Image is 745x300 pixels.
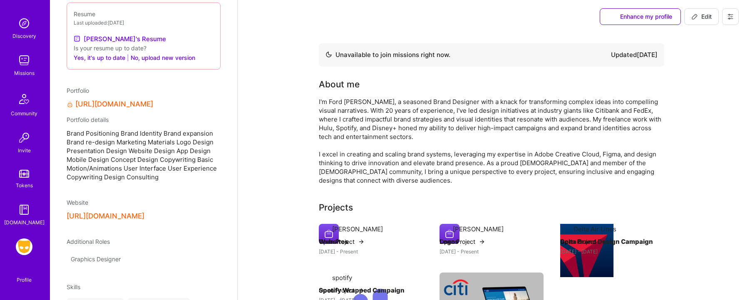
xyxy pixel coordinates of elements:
[4,218,45,227] div: [DOMAIN_NAME]
[440,247,544,256] div: [DATE] - Present
[19,170,29,178] img: tokens
[479,238,485,245] img: arrow-right
[67,87,89,94] span: Portfolio
[127,53,129,62] span: |
[453,225,504,233] div: [PERSON_NAME]
[560,224,613,277] img: Company logo
[560,237,606,246] button: Open Project
[12,32,36,40] div: Discovery
[67,199,88,206] span: Website
[691,12,712,21] span: Edit
[16,52,32,69] img: teamwork
[599,238,606,245] img: arrow-right
[17,275,32,283] div: Profile
[16,201,32,218] img: guide book
[74,52,125,62] button: Yes, it's up to date
[67,238,110,245] span: Additional Roles
[67,129,221,181] span: Brand Positioning Brand Identity Brand expansion Brand re-design Marketing Materials Logo Design ...
[560,247,664,256] div: [DATE] - [DATE]
[67,115,221,124] div: Portfolio details
[18,146,31,155] div: Invite
[600,8,681,25] button: Enhance my profile
[14,238,35,255] a: Grindr: Product & Marketing
[319,285,423,296] h4: Spotify Wrapped Campaign
[16,15,32,32] img: discovery
[319,247,423,256] div: [DATE] - Present
[319,286,365,295] button: Open Project
[560,236,664,247] h4: Delta Brand Design Campaign
[611,50,658,60] div: Updated [DATE]
[74,35,80,42] img: Resume
[16,238,32,255] img: Grindr: Product & Marketing
[358,238,365,245] img: arrow-right
[11,109,37,118] div: Community
[319,97,664,185] div: I'm Ford [PERSON_NAME], a seasoned Brand Designer with a knack for transforming complex ideas int...
[14,69,35,77] div: Missions
[67,283,80,290] span: Skills
[74,34,166,44] a: [PERSON_NAME]'s Resume
[440,236,544,247] h4: Logos
[332,273,352,282] div: spotify
[440,224,459,244] img: Company logo
[319,201,353,214] div: Projects
[358,287,365,294] img: arrow-right
[608,12,672,21] span: Enhance my profile
[319,237,365,246] button: Open Project
[684,8,719,25] button: Edit
[16,181,33,190] div: Tokens
[74,44,214,52] div: Is your resume up to date?
[319,224,339,244] img: Company logo
[574,225,616,233] div: Delta Air Lines
[67,253,125,266] div: Graphics Designer
[75,100,153,109] a: [URL][DOMAIN_NAME]
[14,89,34,109] img: Community
[332,225,383,233] div: [PERSON_NAME]
[131,52,195,62] button: No, upload new version
[16,129,32,146] img: Invite
[67,212,144,221] button: [URL][DOMAIN_NAME]
[440,237,485,246] button: Open Project
[319,236,423,247] h4: Websites
[74,18,214,27] div: Last uploaded: [DATE]
[74,10,95,17] span: Resume
[325,50,450,60] div: Unavailable to join missions right now.
[325,51,332,58] img: Availability
[208,34,214,40] i: icon Close
[608,14,615,20] i: icon SuggestedTeams
[319,78,360,91] div: About me
[14,267,35,283] a: Profile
